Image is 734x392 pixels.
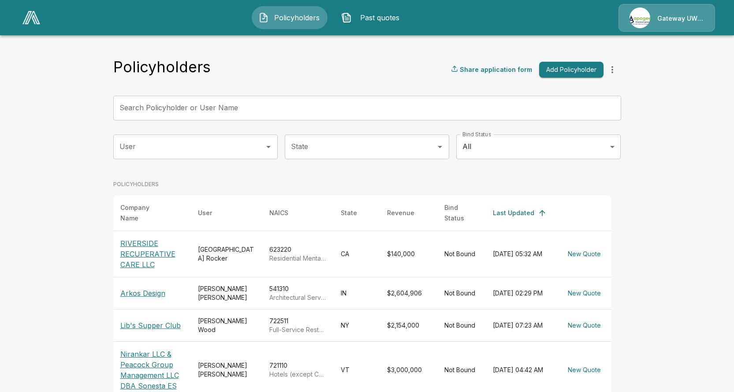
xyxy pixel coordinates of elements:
div: 722511 [269,317,327,334]
td: $2,604,906 [380,277,437,309]
td: [DATE] 05:32 AM [486,231,557,277]
p: Nirankar LLC & Peacock Group Management LLC DBA Sonesta ES [120,349,184,391]
div: State [341,208,357,218]
td: IN [334,277,380,309]
div: [PERSON_NAME] [PERSON_NAME] [198,361,255,379]
img: Policyholders Icon [258,12,269,23]
div: Revenue [387,208,414,218]
button: New Quote [564,362,604,378]
h4: Policyholders [113,58,211,76]
span: Policyholders [272,12,321,23]
p: Architectural Services [269,293,327,302]
button: more [604,61,621,78]
button: New Quote [564,246,604,262]
p: Share application form [460,65,532,74]
td: $2,154,000 [380,309,437,341]
div: [PERSON_NAME] Wood [198,317,255,334]
button: Open [262,141,275,153]
img: AA Logo [22,11,40,24]
div: NAICS [269,208,288,218]
button: Add Policyholder [539,62,604,78]
td: [DATE] 07:23 AM [486,309,557,341]
p: Arkos Design [120,288,184,299]
a: Add Policyholder [536,62,604,78]
td: Not Bound [437,277,486,309]
span: Past quotes [355,12,404,23]
button: Policyholders IconPolicyholders [252,6,328,29]
p: Hotels (except Casino Hotels) and Motels [269,370,327,379]
p: Full-Service Restaurants [269,325,327,334]
div: Company Name [120,202,168,224]
th: Bind Status [437,195,486,231]
td: $140,000 [380,231,437,277]
button: Past quotes IconPast quotes [335,6,410,29]
td: Not Bound [437,231,486,277]
p: RIVERSIDE RECUPERATIVE CARE LLC [120,238,184,270]
div: All [456,134,621,159]
button: New Quote [564,317,604,334]
img: Past quotes Icon [341,12,352,23]
div: User [198,208,212,218]
p: Residential Mental Health and Substance Abuse Facilities [269,254,327,263]
div: Last Updated [493,208,534,218]
div: [PERSON_NAME] [PERSON_NAME] [198,284,255,302]
td: NY [334,309,380,341]
p: POLICYHOLDERS [113,180,611,188]
div: 721110 [269,361,327,379]
div: [GEOGRAPHIC_DATA] Rocker [198,245,255,263]
div: 541310 [269,284,327,302]
td: [DATE] 02:29 PM [486,277,557,309]
td: Not Bound [437,309,486,341]
label: Bind Status [462,131,491,138]
button: New Quote [564,285,604,302]
div: 623220 [269,245,327,263]
td: CA [334,231,380,277]
button: Open [434,141,446,153]
p: Lib's Supper Club [120,320,184,331]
